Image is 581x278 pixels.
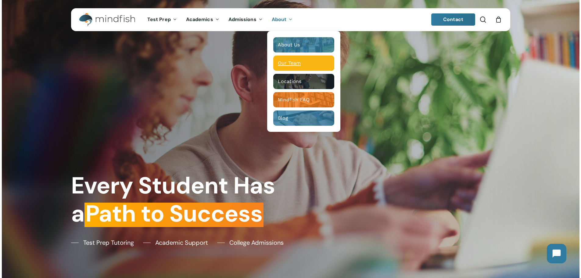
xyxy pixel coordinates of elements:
a: About [267,17,297,22]
em: Path to Success [84,198,264,229]
span: Academics [186,16,213,23]
span: Mindfish FAQ [278,97,310,103]
header: Main Menu [71,8,510,31]
span: Contact [443,16,463,23]
a: Contact [431,13,475,26]
a: About Us [273,37,334,52]
a: Academics [181,17,224,22]
span: Admissions [228,16,256,23]
a: Blog [273,110,334,126]
span: About [272,16,287,23]
span: About Us [278,42,300,48]
span: Our Team [278,60,301,66]
a: Cart [495,16,502,23]
span: Test Prep [147,16,171,23]
nav: Main Menu [143,8,297,31]
a: College Admissions [217,238,284,247]
span: Test Prep Tutoring [83,238,134,247]
a: Academic Support [143,238,208,247]
a: Our Team [273,56,334,71]
span: Blog [278,115,288,121]
span: Academic Support [155,238,208,247]
a: Mindfish FAQ [273,92,334,107]
span: Locations [278,78,301,84]
a: Locations [273,74,334,89]
span: College Admissions [229,238,284,247]
h1: Every Student Has a [71,172,286,228]
a: Admissions [224,17,267,22]
iframe: Chatbot [541,238,572,269]
a: Test Prep Tutoring [71,238,134,247]
a: Test Prep [143,17,181,22]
